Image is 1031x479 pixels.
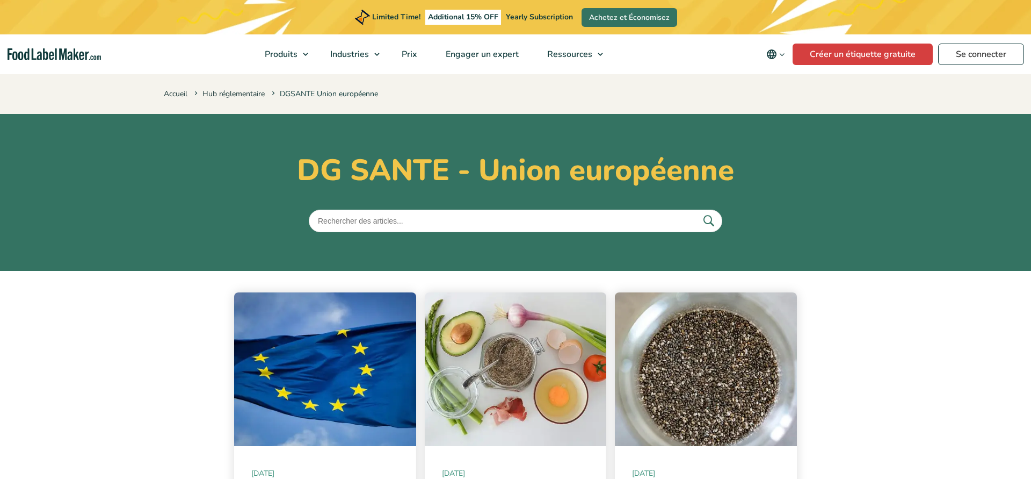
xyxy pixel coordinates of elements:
[442,468,590,479] span: [DATE]
[632,468,780,479] span: [DATE]
[251,34,314,74] a: Produits
[533,34,608,74] a: Ressources
[506,12,573,22] span: Yearly Subscription
[262,48,299,60] span: Produits
[398,48,418,60] span: Prix
[759,44,793,65] button: Change language
[8,48,101,61] a: Food Label Maker homepage
[270,89,378,99] span: DGSANTE Union européenne
[309,210,722,232] input: Rechercher des articles...
[372,12,420,22] span: Limited Time!
[544,48,593,60] span: Ressources
[442,48,520,60] span: Engager un expert
[164,89,187,99] a: Accueil
[202,89,265,99] a: Hub réglementaire
[388,34,429,74] a: Prix
[582,8,677,27] a: Achetez et Économisez
[327,48,370,60] span: Industries
[164,153,867,188] h1: DG SANTE - Union européenne
[938,44,1024,65] a: Se connecter
[793,44,933,65] a: Créer un étiquette gratuite
[425,10,501,25] span: Additional 15% OFF
[316,34,385,74] a: Industries
[432,34,531,74] a: Engager un expert
[251,468,399,479] span: [DATE]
